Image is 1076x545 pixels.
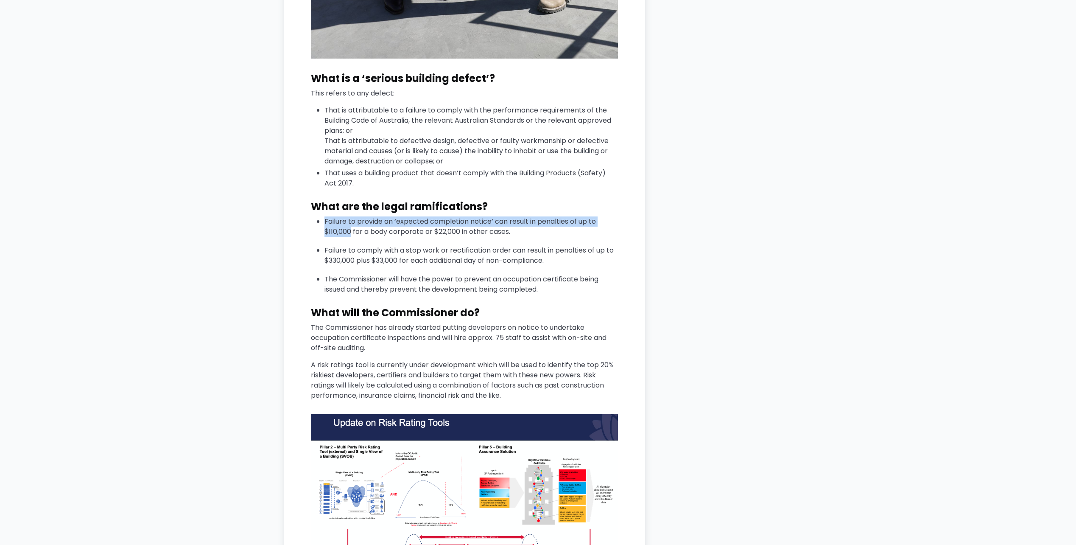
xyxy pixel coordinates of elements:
[311,360,618,401] p: A risk ratings tool is currently under development which will be used to identify the top 20% ris...
[324,168,618,188] li: That uses a building product that doesn’t comply with the Building Products (Safety) Act 2017.
[311,200,618,213] h3: What are the legal ramifications?
[311,88,618,98] p: This refers to any defect:
[311,323,618,353] p: The Commissioner has already started putting developers on notice to undertake occupation certifi...
[324,274,618,295] li: The Commissioner will have the power to prevent an occupation certificate being issued and thereb...
[311,306,618,319] h3: What will the Commissioner do?
[324,216,618,237] li: Failure to provide an ‘expected completion notice’ can result in penalties of up to $110,000 for ...
[311,72,618,85] h3: What is a ‘serious building defect’?
[324,105,618,166] li: That is attributable to a failure to comply with the performance requirements of the Building Cod...
[324,245,618,266] li: Failure to comply with a stop work or rectification order can result in penalties of up to $330,0...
